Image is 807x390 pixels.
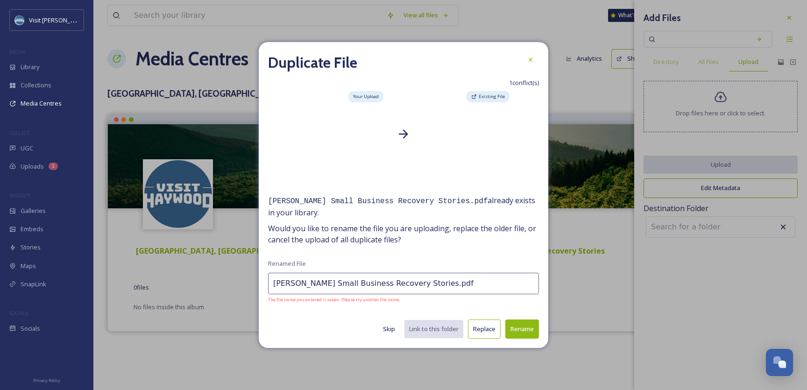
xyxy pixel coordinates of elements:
button: Link to this folder [404,320,463,338]
span: SnapLink [21,280,46,289]
span: Media Centres [21,99,62,108]
span: COLLECT [9,129,29,136]
span: SOCIALS [9,310,28,317]
span: Existing File [479,93,505,100]
span: Renamed File [268,259,306,268]
span: Socials [21,324,40,333]
span: Maps [21,262,36,270]
span: Stories [21,243,41,252]
span: Library [21,63,39,71]
span: MEDIA [9,48,26,55]
span: Privacy Policy [33,377,60,383]
span: Would you like to rename the file you are uploading, replace the older file, or cancel the upload... [268,223,539,245]
button: Skip [378,320,400,338]
h2: Duplicate File [268,51,357,74]
a: Privacy Policy [33,374,60,385]
span: Embeds [21,225,43,234]
span: Uploads [21,162,44,171]
input: My file [268,273,539,294]
button: Replace [468,319,501,339]
span: 1 conflict(s) [509,78,539,87]
span: WIDGETS [9,192,31,199]
a: Existing File [465,90,511,104]
button: Open Chat [766,349,793,376]
span: Galleries [21,206,46,215]
span: Your Upload [353,93,379,100]
span: UGC [21,144,33,153]
span: already exists in your library. [268,195,539,218]
div: 1 [49,163,58,170]
img: images.png [15,15,24,25]
kbd: [PERSON_NAME] Small Business Recovery Stories.pdf [268,197,488,206]
span: Visit [PERSON_NAME] [29,15,88,24]
span: The file name you entered is taken. Please try another file name. [268,297,539,303]
button: Rename [505,319,539,339]
span: Collections [21,81,51,90]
